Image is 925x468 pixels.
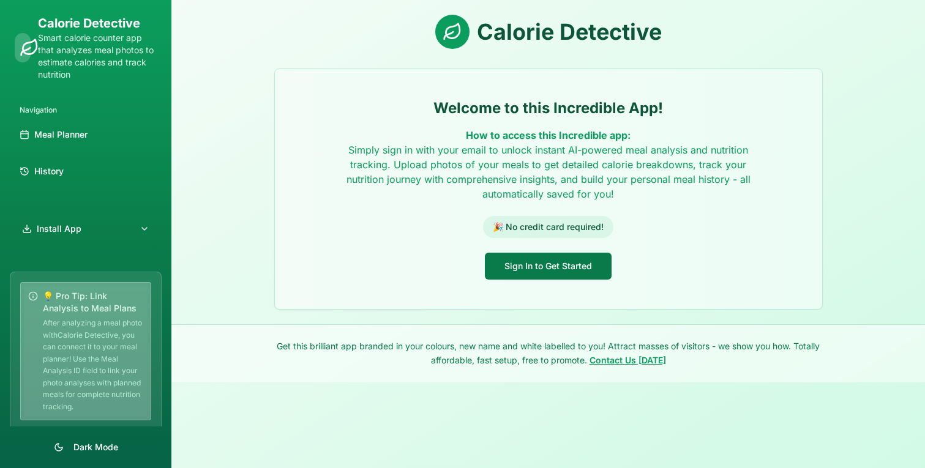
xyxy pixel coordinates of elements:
[15,100,157,120] div: Navigation
[290,98,807,118] h2: Welcome to this Incredible App!
[10,436,162,458] button: Dark Mode
[43,290,143,314] p: 💡 Pro Tip: Link Analysis to Meal Plans
[15,157,157,186] a: History
[485,253,612,280] button: Sign In to Get Started
[343,128,754,201] p: Simply sign in with your email to unlock instant AI-powered meal analysis and nutrition tracking....
[15,120,157,149] a: Meal Planner
[37,223,81,235] span: Install App
[34,128,88,141] span: Meal Planner
[38,15,157,32] h1: Calorie Detective
[34,165,64,177] span: History
[485,259,612,272] a: Sign In to Get Started
[466,129,631,141] strong: How to access this Incredible app:
[477,20,662,44] h1: Calorie Detective
[274,340,823,368] p: Get this brilliant app branded in your colours, new name and white labelled to you! Attract masse...
[43,317,143,412] p: After analyzing a meal photo with Calorie Detective , you can connect it to your meal planner! Us...
[590,355,666,365] a: Contact Us [DATE]
[483,216,613,238] span: 🎉 No credit card required!
[15,215,157,242] button: Install App
[38,32,157,81] p: Smart calorie counter app that analyzes meal photos to estimate calories and track nutrition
